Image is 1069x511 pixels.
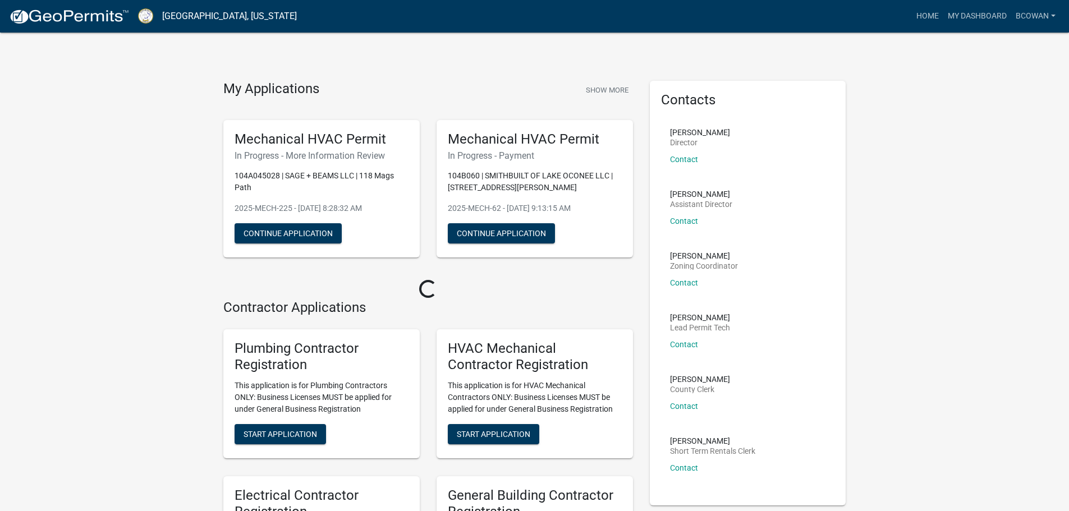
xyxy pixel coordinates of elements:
[244,429,317,438] span: Start Application
[235,202,409,214] p: 2025-MECH-225 - [DATE] 8:28:32 AM
[457,429,530,438] span: Start Application
[448,170,622,194] p: 104B060 | SMITHBUILT OF LAKE OCONEE LLC | [STREET_ADDRESS][PERSON_NAME]
[670,340,698,349] a: Contact
[670,402,698,411] a: Contact
[448,202,622,214] p: 2025-MECH-62 - [DATE] 9:13:15 AM
[670,252,738,260] p: [PERSON_NAME]
[670,278,698,287] a: Contact
[235,424,326,444] button: Start Application
[912,6,943,27] a: Home
[581,81,633,99] button: Show More
[448,340,622,373] h5: HVAC Mechanical Contractor Registration
[235,380,409,415] p: This application is for Plumbing Contractors ONLY: Business Licenses MUST be applied for under Ge...
[448,150,622,161] h6: In Progress - Payment
[670,217,698,225] a: Contact
[162,7,297,26] a: [GEOGRAPHIC_DATA], [US_STATE]
[670,200,732,208] p: Assistant Director
[448,424,539,444] button: Start Application
[235,170,409,194] p: 104A045028 | SAGE + BEAMS LLC | 118 Mags Path
[235,223,342,243] button: Continue Application
[670,324,730,332] p: Lead Permit Tech
[943,6,1011,27] a: My Dashboard
[670,128,730,136] p: [PERSON_NAME]
[670,262,738,270] p: Zoning Coordinator
[670,139,730,146] p: Director
[235,340,409,373] h5: Plumbing Contractor Registration
[670,463,698,472] a: Contact
[670,314,730,321] p: [PERSON_NAME]
[661,92,835,108] h5: Contacts
[235,150,409,161] h6: In Progress - More Information Review
[670,385,730,393] p: County Clerk
[670,375,730,383] p: [PERSON_NAME]
[670,155,698,164] a: Contact
[1011,6,1060,27] a: bcowan
[138,8,153,24] img: Putnam County, Georgia
[223,300,633,316] h4: Contractor Applications
[448,131,622,148] h5: Mechanical HVAC Permit
[223,81,319,98] h4: My Applications
[670,437,755,445] p: [PERSON_NAME]
[448,380,622,415] p: This application is for HVAC Mechanical Contractors ONLY: Business Licenses MUST be applied for u...
[670,190,732,198] p: [PERSON_NAME]
[235,131,409,148] h5: Mechanical HVAC Permit
[670,447,755,455] p: Short Term Rentals Clerk
[448,223,555,243] button: Continue Application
